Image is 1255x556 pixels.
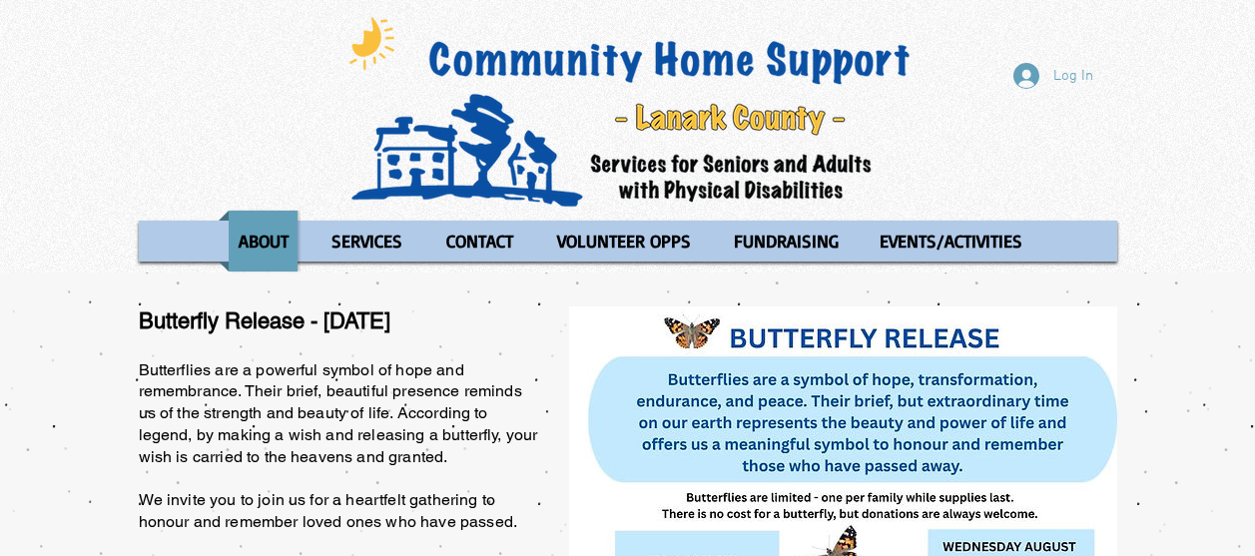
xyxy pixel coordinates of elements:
[538,211,710,272] a: VOLUNTEER OPPS
[219,211,308,272] a: ABOUT
[999,57,1107,95] button: Log In
[139,308,390,333] span: Butterfly Release - [DATE]
[322,211,411,272] p: SERVICES
[426,211,533,272] a: CONTACT
[437,211,522,272] p: CONTACT
[548,211,700,272] p: VOLUNTEER OPPS
[230,211,298,272] p: ABOUT
[715,211,856,272] a: FUNDRAISING
[871,211,1031,272] p: EVENTS/ACTIVITIES
[139,211,1117,272] nav: Site
[1046,66,1100,87] span: Log In
[861,211,1041,272] a: EVENTS/ACTIVITIES
[313,211,421,272] a: SERVICES
[725,211,848,272] p: FUNDRAISING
